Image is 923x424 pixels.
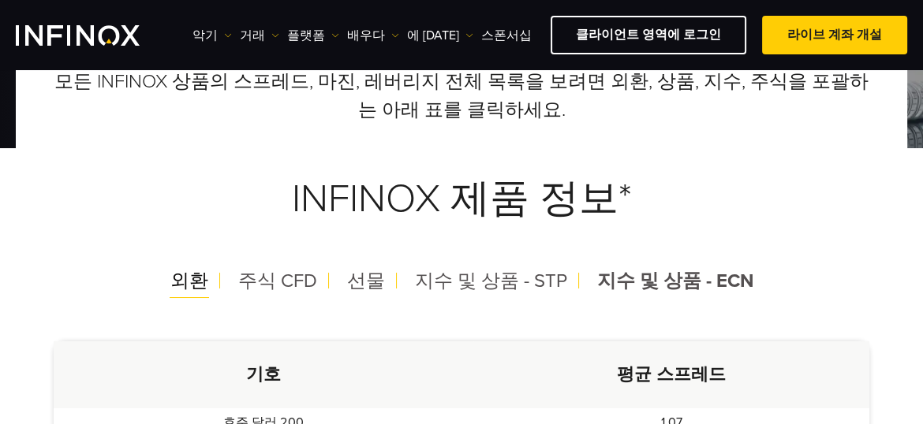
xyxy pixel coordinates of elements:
[347,28,385,43] font: 배우다
[54,70,869,121] font: 모든 INFINOX 상품의 스프레드, 마진, 레버리지 전체 목록을 보려면 외환, 상품, 지수, 주식을 포괄하는 아래 표를 클릭하세요.
[292,175,632,222] font: INFINOX 제품 정보*
[246,365,281,385] font: 기호
[347,26,399,45] a: 배우다
[170,270,208,292] font: 외환
[762,16,907,54] a: 라이브 계좌 개설
[597,270,753,292] font: 지수 및 상품 - ECN
[407,28,459,43] font: 에 [DATE]
[551,16,746,54] a: 클라이언트 영역에 로그인
[192,26,232,45] a: 악기
[347,270,385,292] font: 선물
[787,27,882,43] font: 라이브 계좌 개설
[481,28,532,43] font: 스폰서십
[415,270,567,292] font: 지수 및 상품 - STP
[617,365,726,385] font: 평균 스프레드
[287,26,339,45] a: 플랫폼
[576,27,721,43] font: 클라이언트 영역에 로그인
[240,28,265,43] font: 거래
[16,25,177,46] a: INFINOX 로고
[481,26,532,45] a: 스폰서십
[192,28,218,43] font: 악기
[287,28,325,43] font: 플랫폼
[407,26,473,45] a: 에 [DATE]
[238,270,317,292] font: 주식 CFD
[240,26,279,45] a: 거래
